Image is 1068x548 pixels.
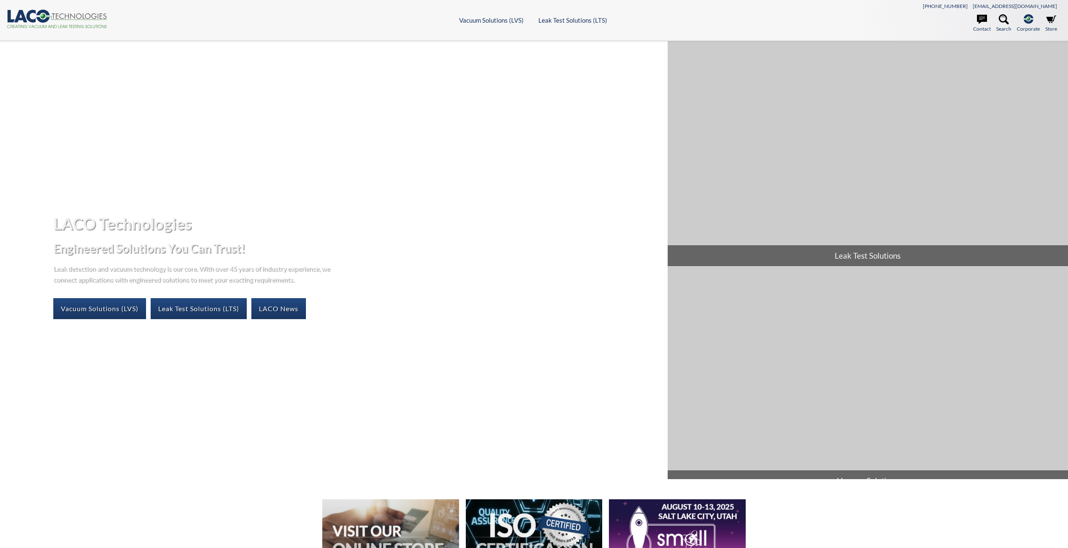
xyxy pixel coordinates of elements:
span: Vacuum Solutions [668,470,1068,491]
a: LACO News [251,298,306,319]
a: Vacuum Solutions (LVS) [53,298,146,319]
h2: Engineered Solutions You Can Trust! [53,241,661,256]
a: Leak Test Solutions (LTS) [151,298,247,319]
a: Search [996,14,1011,33]
a: Leak Test Solutions [668,41,1068,266]
p: Leak detection and vacuum technology is our core. With over 45 years of industry experience, we c... [53,263,334,284]
a: Contact [973,14,991,33]
a: [EMAIL_ADDRESS][DOMAIN_NAME] [973,3,1057,9]
h1: LACO Technologies [53,213,661,234]
a: Store [1045,14,1057,33]
a: Vacuum Solutions (LVS) [459,16,524,24]
a: Leak Test Solutions (LTS) [538,16,607,24]
span: Corporate [1017,25,1040,33]
span: Leak Test Solutions [668,245,1068,266]
a: [PHONE_NUMBER] [923,3,968,9]
a: Vacuum Solutions [668,267,1068,492]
